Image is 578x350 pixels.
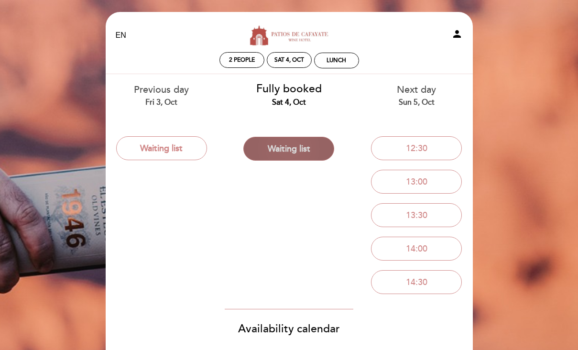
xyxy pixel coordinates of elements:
[371,136,462,160] button: 12:30
[371,237,462,261] button: 14:00
[229,56,255,64] span: 2 people
[451,28,463,43] button: person
[243,137,334,161] button: Waiting list
[327,57,346,64] div: Lunch
[371,203,462,227] button: 13:30
[229,22,349,49] a: Restaurante [GEOGRAPHIC_DATA][PERSON_NAME] - Patios de Cafayate
[371,170,462,194] button: 13:00
[371,270,462,294] button: 14:30
[238,322,340,336] span: Availability calendar
[360,83,473,108] div: Next day
[360,97,473,108] div: Sun 5, Oct
[232,97,346,108] div: Sat 4, Oct
[256,82,322,96] span: Fully booked
[451,28,463,40] i: person
[116,136,207,160] button: Waiting list
[105,83,218,108] div: Previous day
[274,56,304,64] div: Sat 4, Oct
[105,97,218,108] div: Fri 3, Oct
